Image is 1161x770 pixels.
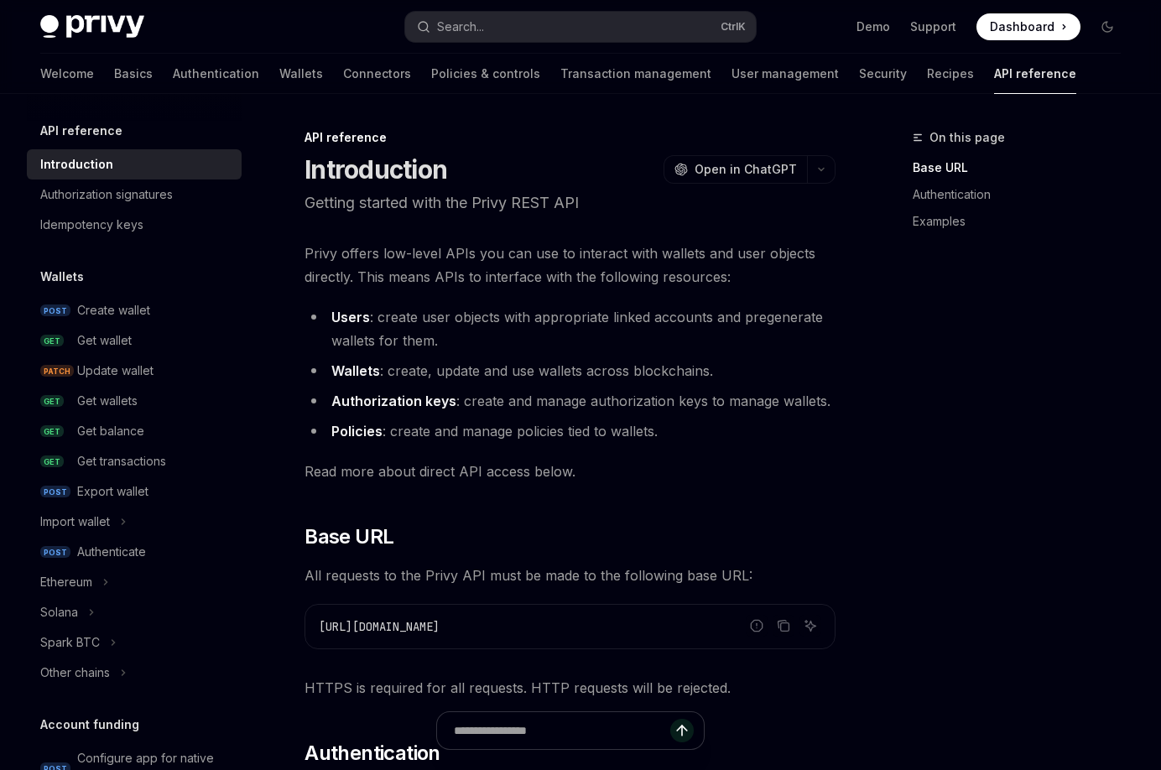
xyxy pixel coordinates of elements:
[994,54,1076,94] a: API reference
[913,181,1134,208] a: Authentication
[331,362,380,379] strong: Wallets
[40,572,92,592] div: Ethereum
[114,54,153,94] a: Basics
[913,208,1134,235] a: Examples
[40,15,144,39] img: dark logo
[27,627,125,658] button: Spark BTC
[40,425,64,438] span: GET
[40,602,78,622] div: Solana
[27,476,242,507] a: POSTExport wallet
[799,615,821,637] button: Ask AI
[77,330,132,351] div: Get wallet
[305,523,393,550] span: Base URL
[27,356,242,386] a: PATCHUpdate wallet
[305,676,836,700] span: HTTPS is required for all requests. HTTP requests will be rejected.
[437,17,484,37] div: Search...
[664,155,807,184] button: Open in ChatGPT
[40,486,70,498] span: POST
[773,615,794,637] button: Copy the contents from the code block
[40,121,122,141] h5: API reference
[305,191,836,215] p: Getting started with the Privy REST API
[305,129,836,146] div: API reference
[913,154,1134,181] a: Base URL
[331,423,383,440] strong: Policies
[305,305,836,352] li: : create user objects with appropriate linked accounts and pregenerate wallets for them.
[305,419,836,443] li: : create and manage policies tied to wallets.
[331,309,370,325] strong: Users
[731,54,839,94] a: User management
[305,154,447,185] h1: Introduction
[454,712,670,749] input: Ask a question...
[856,18,890,35] a: Demo
[40,335,64,347] span: GET
[560,54,711,94] a: Transaction management
[40,546,70,559] span: POST
[77,391,138,411] div: Get wallets
[77,542,146,562] div: Authenticate
[746,615,768,637] button: Report incorrect code
[927,54,974,94] a: Recipes
[27,295,242,325] a: POSTCreate wallet
[40,395,64,408] span: GET
[405,12,757,42] button: Search...CtrlK
[305,460,836,483] span: Read more about direct API access below.
[27,507,135,537] button: Import wallet
[1094,13,1121,40] button: Toggle dark mode
[173,54,259,94] a: Authentication
[976,13,1080,40] a: Dashboard
[77,451,166,471] div: Get transactions
[431,54,540,94] a: Policies & controls
[40,215,143,235] div: Idempotency keys
[40,154,113,174] div: Introduction
[721,20,746,34] span: Ctrl K
[305,242,836,289] span: Privy offers low-level APIs you can use to interact with wallets and user objects directly. This ...
[990,18,1054,35] span: Dashboard
[27,149,242,179] a: Introduction
[319,619,440,634] span: [URL][DOMAIN_NAME]
[670,719,694,742] button: Send message
[40,455,64,468] span: GET
[305,389,836,413] li: : create and manage authorization keys to manage wallets.
[40,663,110,683] div: Other chains
[77,300,150,320] div: Create wallet
[910,18,956,35] a: Support
[40,267,84,287] h5: Wallets
[305,359,836,382] li: : create, update and use wallets across blockchains.
[77,361,154,381] div: Update wallet
[40,365,74,377] span: PATCH
[40,715,139,735] h5: Account funding
[40,632,100,653] div: Spark BTC
[40,304,70,317] span: POST
[40,512,110,532] div: Import wallet
[27,597,103,627] button: Solana
[27,386,242,416] a: GETGet wallets
[77,481,148,502] div: Export wallet
[27,537,242,567] a: POSTAuthenticate
[929,127,1005,148] span: On this page
[331,393,456,409] strong: Authorization keys
[859,54,907,94] a: Security
[77,421,144,441] div: Get balance
[27,658,135,688] button: Other chains
[27,210,242,240] a: Idempotency keys
[343,54,411,94] a: Connectors
[27,325,242,356] a: GETGet wallet
[27,416,242,446] a: GETGet balance
[305,564,836,587] span: All requests to the Privy API must be made to the following base URL:
[27,567,117,597] button: Ethereum
[279,54,323,94] a: Wallets
[27,446,242,476] a: GETGet transactions
[27,179,242,210] a: Authorization signatures
[40,185,173,205] div: Authorization signatures
[695,161,797,178] span: Open in ChatGPT
[40,54,94,94] a: Welcome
